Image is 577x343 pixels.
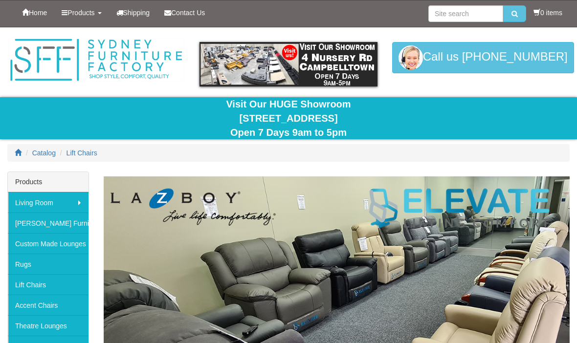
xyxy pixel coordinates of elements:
a: Products [54,0,109,25]
li: 0 items [533,8,562,18]
a: Contact Us [157,0,212,25]
a: Accent Chairs [8,295,89,315]
a: Theatre Lounges [8,315,89,336]
a: Living Room [8,192,89,213]
a: Catalog [32,149,56,157]
a: [PERSON_NAME] Furniture [8,213,89,233]
div: Visit Our HUGE Showroom [STREET_ADDRESS] Open 7 Days 9am to 5pm [7,97,570,139]
a: Home [15,0,54,25]
img: Sydney Furniture Factory [7,37,185,83]
a: Lift Chairs [67,149,97,157]
span: Shipping [123,9,150,17]
input: Site search [428,5,503,22]
div: Products [8,172,89,192]
span: Home [29,9,47,17]
span: Products [67,9,94,17]
a: Shipping [109,0,157,25]
img: showroom.gif [200,42,377,86]
a: Rugs [8,254,89,274]
span: Contact Us [171,9,205,17]
a: Custom Made Lounges [8,233,89,254]
a: Lift Chairs [8,274,89,295]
